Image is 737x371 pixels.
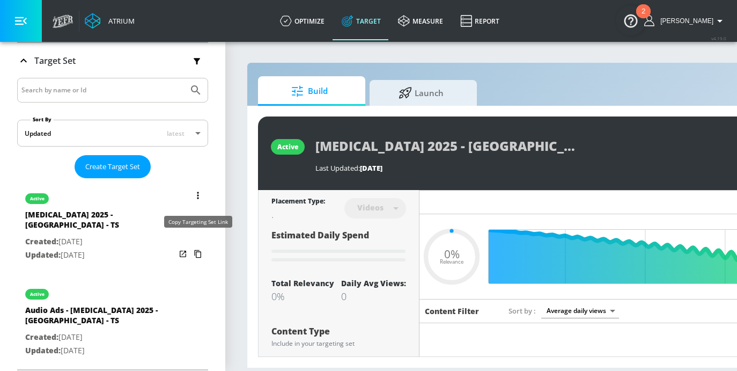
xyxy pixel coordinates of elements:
[17,183,208,270] div: active[MEDICAL_DATA] 2025 - [GEOGRAPHIC_DATA] - TSCreated:[DATE]Updated:[DATE]
[389,2,452,40] a: measure
[75,155,151,178] button: Create Target Set
[616,5,646,35] button: Open Resource Center, 2 new notifications
[85,161,140,173] span: Create Target Set
[25,305,175,331] div: Audio Ads - [MEDICAL_DATA] 2025 - [GEOGRAPHIC_DATA] - TS
[341,290,406,303] div: 0
[271,229,406,265] div: Estimated Daily Spend
[25,331,175,344] p: [DATE]
[711,35,726,41] span: v 4.19.0
[164,216,232,228] div: Copy Targeting Set Link
[508,306,536,316] span: Sort by
[25,235,175,249] p: [DATE]
[167,129,185,138] span: latest
[380,80,462,106] span: Launch
[34,55,76,67] p: Target Set
[271,327,406,336] div: Content Type
[444,248,460,259] span: 0%
[277,142,298,151] div: active
[25,129,51,138] div: Updated
[360,163,382,173] span: [DATE]
[30,292,45,297] div: active
[25,250,61,260] span: Updated:
[271,278,334,288] div: Total Relevancy
[452,2,508,40] a: Report
[25,236,58,246] span: Created:
[17,178,208,369] nav: list of Target Set
[440,259,463,265] span: Relevance
[25,209,175,235] div: [MEDICAL_DATA] 2025 - [GEOGRAPHIC_DATA] - TS
[271,2,333,40] a: optimize
[17,278,208,365] div: activeAudio Ads - [MEDICAL_DATA] 2025 - [GEOGRAPHIC_DATA] - TSCreated:[DATE]Updated:[DATE]
[21,83,184,97] input: Search by name or Id
[271,340,406,347] div: Include in your targeting set
[25,332,58,342] span: Created:
[352,203,389,212] div: Videos
[656,17,713,25] span: login as: sharon.kwong@zefr.com
[17,78,208,369] div: Target Set
[642,11,645,25] div: 2
[25,344,175,358] p: [DATE]
[644,14,726,27] button: [PERSON_NAME]
[333,2,389,40] a: Target
[25,345,61,355] span: Updated:
[104,16,135,26] div: Atrium
[31,116,54,123] label: Sort By
[269,78,350,104] span: Build
[425,306,479,316] h6: Content Filter
[271,290,334,303] div: 0%
[30,196,45,201] div: active
[85,13,135,29] a: Atrium
[271,197,325,208] div: Placement Type:
[341,278,406,288] div: Daily Avg Views:
[541,303,619,318] div: Average daily views
[25,249,175,262] p: [DATE]
[17,43,208,78] div: Target Set
[271,229,369,241] span: Estimated Daily Spend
